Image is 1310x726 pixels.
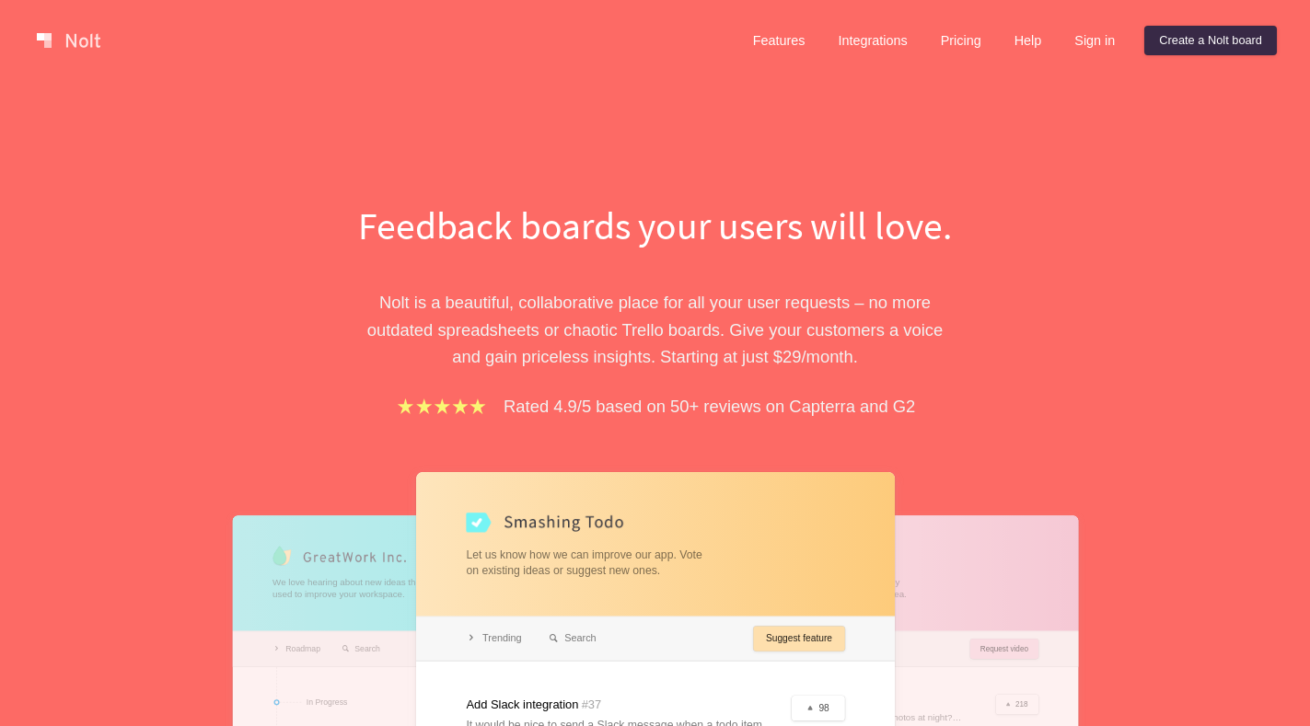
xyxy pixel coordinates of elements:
a: Sign in [1060,26,1130,55]
img: stars.b067e34983.png [395,396,489,417]
a: Help [1000,26,1057,55]
p: Rated 4.9/5 based on 50+ reviews on Capterra and G2 [504,393,915,420]
h1: Feedback boards your users will love. [338,199,973,252]
a: Integrations [823,26,922,55]
a: Pricing [926,26,996,55]
a: Features [738,26,820,55]
p: Nolt is a beautiful, collaborative place for all your user requests – no more outdated spreadshee... [338,289,973,370]
a: Create a Nolt board [1144,26,1277,55]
